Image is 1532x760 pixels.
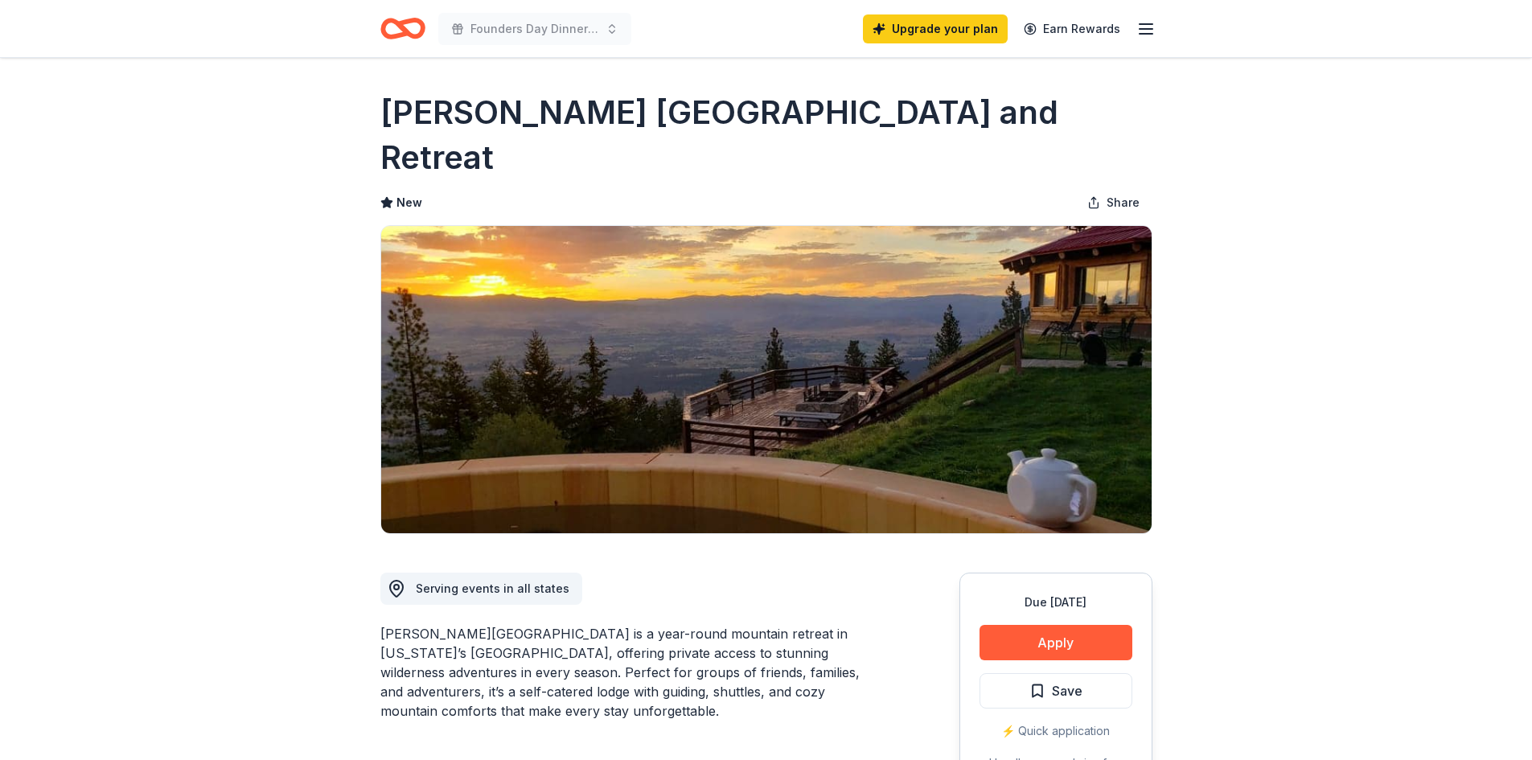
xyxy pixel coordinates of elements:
[438,13,631,45] button: Founders Day Dinner and Auction
[470,19,599,39] span: Founders Day Dinner and Auction
[381,226,1152,533] img: Image for Downing Mountain Lodge and Retreat
[1074,187,1152,219] button: Share
[380,624,882,721] div: [PERSON_NAME][GEOGRAPHIC_DATA] is a year-round mountain retreat in [US_STATE]’s [GEOGRAPHIC_DATA]...
[980,673,1132,709] button: Save
[1107,193,1140,212] span: Share
[1014,14,1130,43] a: Earn Rewards
[396,193,422,212] span: New
[980,593,1132,612] div: Due [DATE]
[863,14,1008,43] a: Upgrade your plan
[380,90,1152,180] h1: [PERSON_NAME] [GEOGRAPHIC_DATA] and Retreat
[980,625,1132,660] button: Apply
[980,721,1132,741] div: ⚡️ Quick application
[380,10,425,47] a: Home
[1052,680,1082,701] span: Save
[416,581,569,595] span: Serving events in all states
